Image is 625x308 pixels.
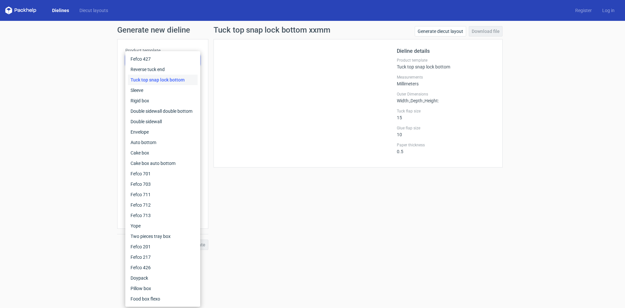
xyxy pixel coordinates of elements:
[117,26,508,34] h1: Generate new dieline
[128,75,198,85] div: Tuck top snap lock bottom
[128,158,198,169] div: Cake box auto bottom
[397,75,494,80] label: Measurements
[128,116,198,127] div: Double sidewall
[128,137,198,148] div: Auto bottom
[74,7,113,14] a: Diecut layouts
[397,58,494,69] div: Tuck top snap lock bottom
[125,47,200,54] label: Product template
[415,26,466,37] a: Generate diecut layout
[128,273,198,283] div: Doypack
[128,200,198,210] div: Fefco 712
[570,7,597,14] a: Register
[128,127,198,137] div: Envelope
[47,7,74,14] a: Dielines
[128,294,198,304] div: Food box flexo
[214,26,330,34] h1: Tuck top snap lock bottom xxmm
[128,189,198,200] div: Fefco 711
[424,98,439,103] span: , Height :
[128,54,198,64] div: Fefco 427
[128,231,198,242] div: Two pieces tray box
[397,142,494,154] div: 0.5
[128,64,198,75] div: Reverse tuck end
[128,179,198,189] div: Fefco 703
[128,169,198,179] div: Fefco 701
[397,47,494,55] h2: Dieline details
[128,148,198,158] div: Cake box
[397,58,494,63] label: Product template
[597,7,620,14] a: Log in
[397,125,494,137] div: 10
[128,221,198,231] div: Yope
[397,142,494,148] label: Paper thickness
[128,262,198,273] div: Fefco 426
[397,75,494,86] div: Millimeters
[397,92,494,97] label: Outer Dimensions
[397,109,494,114] label: Tuck flap size
[397,98,410,103] span: Width :
[128,283,198,294] div: Pillow box
[397,109,494,120] div: 15
[397,125,494,131] label: Glue flap size
[128,242,198,252] div: Fefco 201
[128,106,198,116] div: Double sidewall double bottom
[128,210,198,221] div: Fefco 713
[128,252,198,262] div: Fefco 217
[128,95,198,106] div: Rigid box
[410,98,424,103] span: , Depth :
[128,85,198,95] div: Sleeve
